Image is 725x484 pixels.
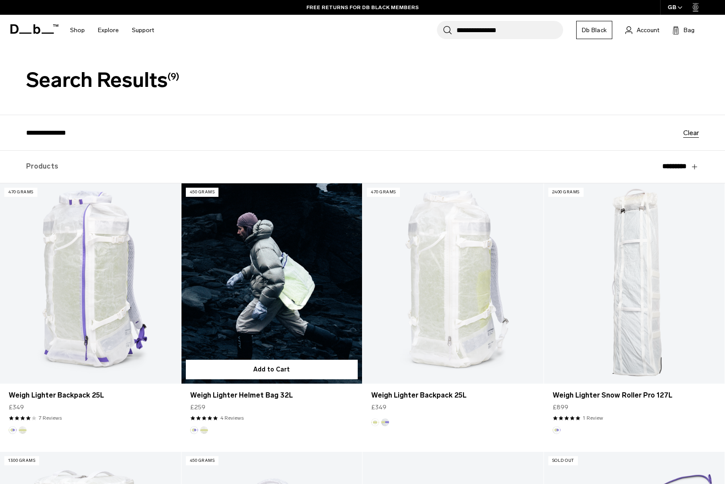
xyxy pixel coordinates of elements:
[371,418,379,426] button: Diffusion
[544,183,725,384] a: Weigh Lighter Snow Roller Pro 127L
[371,403,386,412] span: £349
[190,390,354,401] a: Weigh Lighter Helmet Bag 32L
[186,456,219,465] p: 450 grams
[362,183,544,384] a: Weigh Lighter Backpack 25L
[583,414,603,422] a: 1 reviews
[132,15,154,46] a: Support
[186,188,219,197] p: 450 grams
[98,15,119,46] a: Explore
[39,414,62,422] a: 7 reviews
[190,403,205,412] span: £259
[684,26,695,35] span: Bag
[576,21,612,39] a: Db Black
[683,129,699,136] button: Clear
[168,71,179,82] span: (9)
[186,360,358,379] button: Add to Cart
[26,68,179,92] span: Search Results
[9,390,172,401] a: Weigh Lighter Backpack 25L
[190,426,198,434] button: Aurora
[4,456,39,465] p: 1300 grams
[19,426,27,434] button: Diffusion
[200,426,208,434] button: Diffusion
[672,25,695,35] button: Bag
[4,188,37,197] p: 470 grams
[553,426,561,434] button: Aurora
[548,456,578,465] p: Sold Out
[9,426,17,434] button: Aurora
[371,390,535,401] a: Weigh Lighter Backpack 25L
[553,403,568,412] span: £899
[64,15,161,46] nav: Main Navigation
[26,151,58,182] label: Products
[220,414,244,422] a: 4 reviews
[625,25,659,35] a: Account
[181,183,362,384] a: Weigh Lighter Helmet Bag 32L
[553,390,716,401] a: Weigh Lighter Snow Roller Pro 127L
[548,188,584,197] p: 2400 grams
[381,418,389,426] button: Aurora
[367,188,400,197] p: 470 grams
[306,3,419,11] a: FREE RETURNS FOR DB BLACK MEMBERS
[9,403,24,412] span: £349
[70,15,85,46] a: Shop
[637,26,659,35] span: Account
